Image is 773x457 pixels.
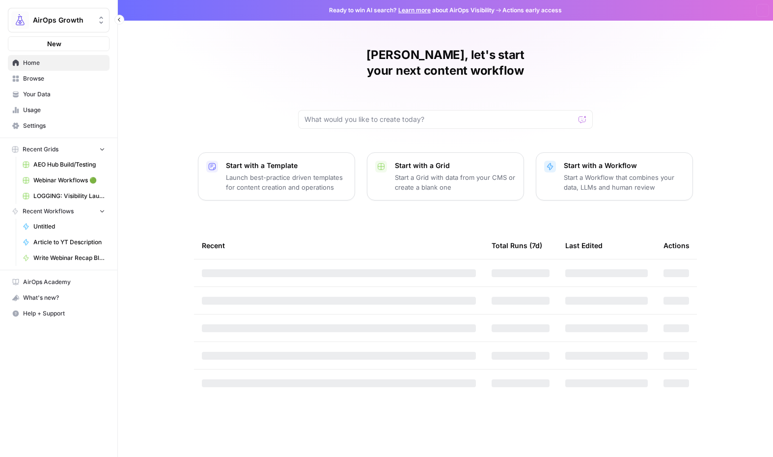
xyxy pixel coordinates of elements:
a: Your Data [8,86,110,102]
h1: [PERSON_NAME], let's start your next content workflow [298,47,593,79]
a: Home [8,55,110,71]
span: Home [23,58,105,67]
a: Settings [8,118,110,134]
span: AirOps Growth [33,15,92,25]
span: Untitled [33,222,105,231]
span: New [47,39,61,49]
input: What would you like to create today? [304,114,575,124]
div: Recent [202,232,476,259]
span: Ready to win AI search? about AirOps Visibility [329,6,495,15]
a: Webinar Workflows 🟢 [18,172,110,188]
div: What's new? [8,290,109,305]
a: Learn more [398,6,431,14]
button: What's new? [8,290,110,306]
a: Untitled [18,219,110,234]
button: Recent Workflows [8,204,110,219]
span: Article to YT Description [33,238,105,247]
div: Last Edited [565,232,603,259]
a: AirOps Academy [8,274,110,290]
p: Start with a Template [226,161,347,171]
p: Start a Workflow that combines your data, LLMs and human review [564,172,685,192]
button: Start with a WorkflowStart a Workflow that combines your data, LLMs and human review [536,152,693,200]
div: Actions [663,232,690,259]
span: Usage [23,106,105,114]
p: Launch best-practice driven templates for content creation and operations [226,172,347,192]
a: AEO Hub Build/Testing [18,157,110,172]
p: Start with a Workflow [564,161,685,171]
p: Start a Grid with data from your CMS or create a blank one [395,172,516,192]
a: LOGGING: Visibility Launch - Pipeline Lead Magnet [18,188,110,204]
button: Help + Support [8,306,110,321]
span: LOGGING: Visibility Launch - Pipeline Lead Magnet [33,192,105,200]
span: AirOps Academy [23,278,105,286]
span: Recent Grids [23,145,58,154]
span: Recent Workflows [23,207,74,216]
a: Usage [8,102,110,118]
button: New [8,36,110,51]
div: Total Runs (7d) [492,232,542,259]
span: Actions early access [502,6,562,15]
span: AEO Hub Build/Testing [33,160,105,169]
span: Webinar Workflows 🟢 [33,176,105,185]
span: Settings [23,121,105,130]
img: AirOps Growth Logo [11,11,29,29]
span: Help + Support [23,309,105,318]
button: Start with a GridStart a Grid with data from your CMS or create a blank one [367,152,524,200]
button: Recent Grids [8,142,110,157]
button: Workspace: AirOps Growth [8,8,110,32]
span: Write Webinar Recap Blog Article 🟢 [33,254,105,262]
span: Your Data [23,90,105,99]
button: Start with a TemplateLaunch best-practice driven templates for content creation and operations [198,152,355,200]
span: Browse [23,74,105,83]
a: Browse [8,71,110,86]
a: Write Webinar Recap Blog Article 🟢 [18,250,110,266]
a: Article to YT Description [18,234,110,250]
p: Start with a Grid [395,161,516,171]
